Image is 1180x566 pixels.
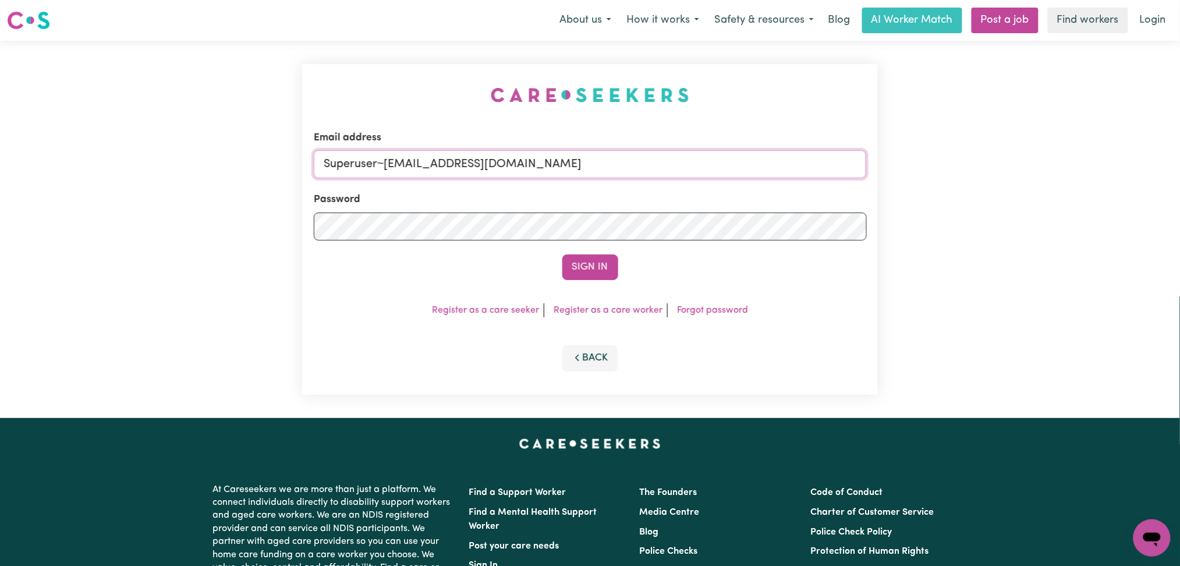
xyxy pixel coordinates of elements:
[707,8,821,33] button: Safety & resources
[1133,519,1171,557] iframe: Button to launch messaging window
[562,345,618,371] button: Back
[862,8,962,33] a: AI Worker Match
[810,488,883,497] a: Code of Conduct
[314,130,381,146] label: Email address
[7,10,50,31] img: Careseekers logo
[1133,8,1173,33] a: Login
[810,528,892,537] a: Police Check Policy
[619,8,707,33] button: How it works
[469,542,559,551] a: Post your care needs
[810,547,929,556] a: Protection of Human Rights
[640,508,700,517] a: Media Centre
[640,528,659,537] a: Blog
[7,7,50,34] a: Careseekers logo
[314,150,867,178] input: Email address
[432,306,539,315] a: Register as a care seeker
[972,8,1039,33] a: Post a job
[552,8,619,33] button: About us
[677,306,748,315] a: Forgot password
[640,488,697,497] a: The Founders
[554,306,662,315] a: Register as a care worker
[562,254,618,280] button: Sign In
[314,192,360,207] label: Password
[469,488,566,497] a: Find a Support Worker
[519,439,661,448] a: Careseekers home page
[1048,8,1128,33] a: Find workers
[810,508,934,517] a: Charter of Customer Service
[469,508,597,531] a: Find a Mental Health Support Worker
[821,8,857,33] a: Blog
[640,547,698,556] a: Police Checks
